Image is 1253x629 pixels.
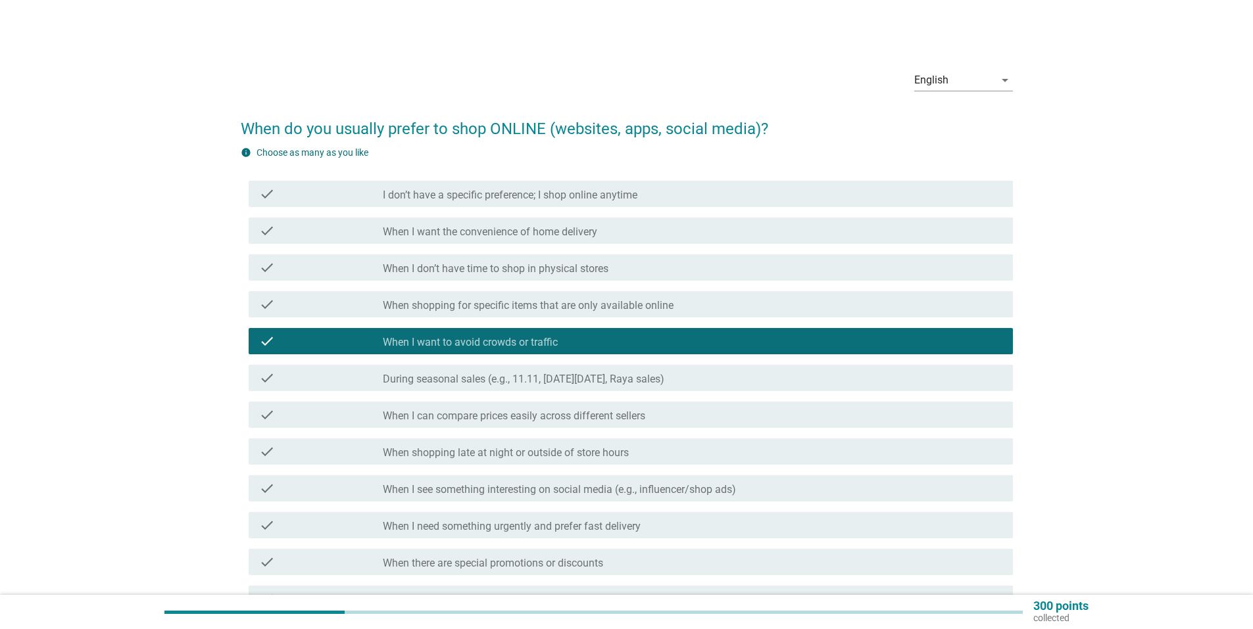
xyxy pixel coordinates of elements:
label: When there are special promotions or discounts [383,557,603,570]
p: collected [1033,612,1089,624]
i: check [259,480,275,496]
label: When I can compare prices easily across different sellers [383,409,645,423]
i: check [259,260,275,275]
label: When shopping late at night or outside of store hours [383,446,629,459]
div: English [914,74,948,86]
label: When I want a wider variety of choices than in-store [383,594,621,607]
i: check [259,186,275,202]
label: When I see something interesting on social media (e.g., influencer/shop ads) [383,483,736,496]
i: check [259,517,275,533]
label: During seasonal sales (e.g., 11.11, [DATE][DATE], Raya sales) [383,373,664,386]
label: When I don’t have time to shop in physical stores [383,262,608,275]
i: check [259,333,275,349]
p: 300 points [1033,600,1089,612]
label: When I want the convenience of home delivery [383,225,597,239]
label: I don’t have a specific preference; I shop online anytime [383,189,637,202]
h2: When do you usually prefer to shop ONLINE (websites, apps, social media)? [241,104,1013,141]
label: Choose as many as you like [257,147,368,158]
label: When I want to avoid crowds or traffic [383,336,558,349]
i: check [259,296,275,312]
i: arrow_drop_down [997,72,1013,88]
i: check [259,554,275,570]
i: check [259,370,275,386]
i: check [259,407,275,423]
label: When shopping for specific items that are only available online [383,299,674,312]
i: info [241,147,251,158]
i: check [259,223,275,239]
i: check [259,591,275,607]
label: When I need something urgently and prefer fast delivery [383,520,641,533]
i: check [259,444,275,459]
